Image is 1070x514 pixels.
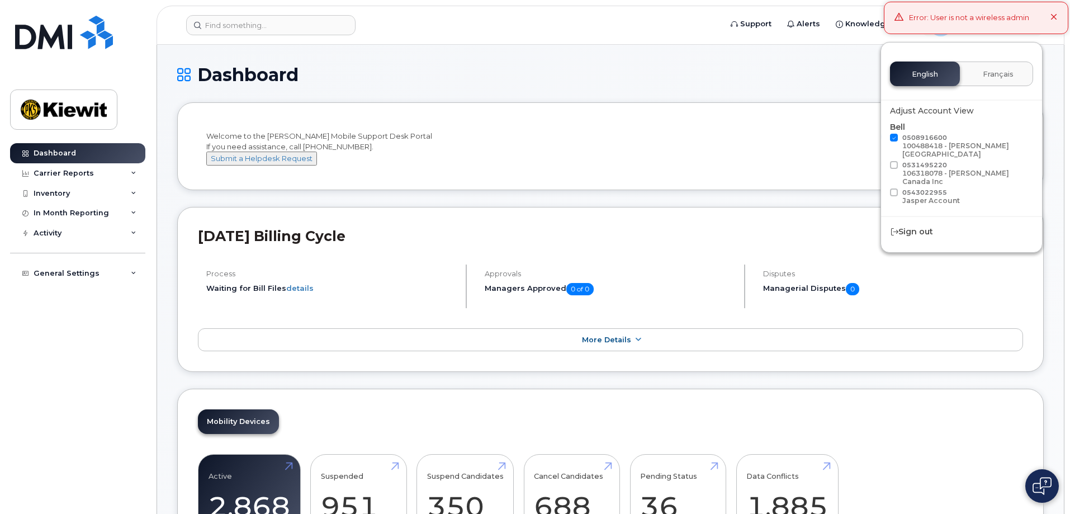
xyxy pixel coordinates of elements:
h4: Process [206,270,456,278]
span: Français [983,70,1014,79]
span: 0543022955 [902,188,960,205]
div: 106318078 - [PERSON_NAME] Canada Inc [902,169,1030,186]
button: Submit a Helpdesk Request [206,152,317,166]
span: 0508916600 [902,134,1030,158]
span: 0531495220 [902,161,1030,186]
span: 0 of 0 [566,283,594,295]
div: 100488418 - [PERSON_NAME] [GEOGRAPHIC_DATA] [902,142,1030,158]
h4: Disputes [763,270,1023,278]
span: More Details [582,336,631,344]
h5: Managerial Disputes [763,283,1023,295]
div: Bell [890,121,1033,207]
a: Mobility Devices [198,409,279,434]
h2: [DATE] Billing Cycle [198,228,1023,244]
span: 0 [846,283,859,295]
li: Waiting for Bill Files [206,283,456,294]
div: Error: User is not a wireless admin [909,12,1029,23]
h1: Dashboard [177,65,1044,84]
div: Welcome to the [PERSON_NAME] Mobile Support Desk Portal If you need assistance, call [PHONE_NUMBER]. [206,131,1015,166]
div: Sign out [881,221,1042,242]
img: Open chat [1033,477,1052,495]
h5: Managers Approved [485,283,735,295]
div: Adjust Account View [890,105,1033,117]
div: Jasper Account [902,196,960,205]
h4: Approvals [485,270,735,278]
a: Submit a Helpdesk Request [206,154,317,163]
a: details [286,284,314,293]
